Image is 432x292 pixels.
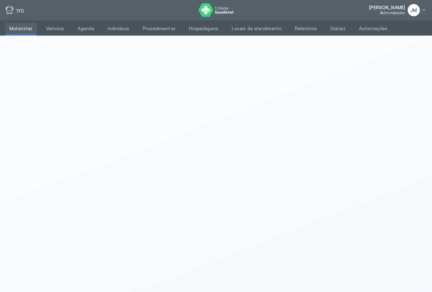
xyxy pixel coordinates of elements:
[355,23,391,34] a: Autorizações
[380,10,405,15] span: Administrador
[198,3,233,17] img: logo do Cidade Saudável
[228,23,286,34] a: Locais de atendimento
[74,23,99,34] a: Agenda
[291,23,321,34] a: Relatórios
[16,8,24,14] p: TFD
[42,23,68,34] a: Veículos
[185,23,222,34] a: Hospedagens
[369,5,405,10] span: [PERSON_NAME]
[5,6,13,14] img: tfd.svg
[5,23,36,34] a: Motoristas
[104,23,133,34] a: Indivíduos
[139,23,179,34] a: Procedimentos
[326,23,350,34] a: Diárias
[410,7,417,13] span: JM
